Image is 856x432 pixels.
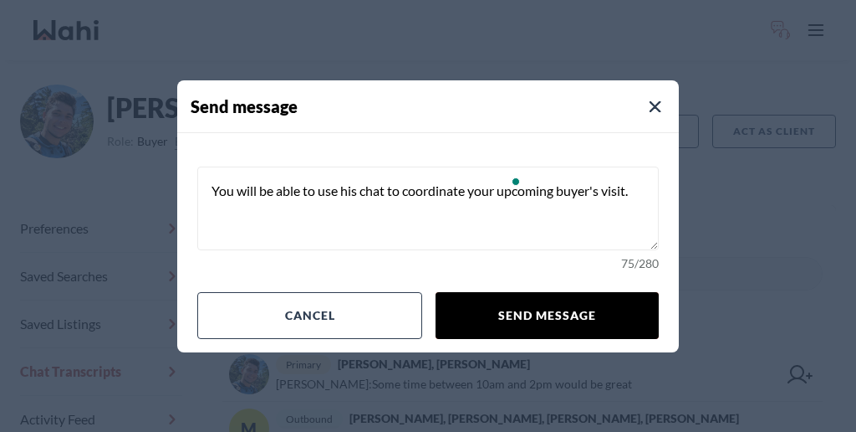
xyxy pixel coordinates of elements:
[191,94,679,119] h4: Send message
[197,292,422,339] button: Cancel
[436,292,659,339] button: Send message
[645,97,665,117] button: Close Modal
[197,255,659,272] div: 75 / 280
[197,167,659,250] textarea: To enrich screen reader interactions, please activate Accessibility in Grammarly extension settings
